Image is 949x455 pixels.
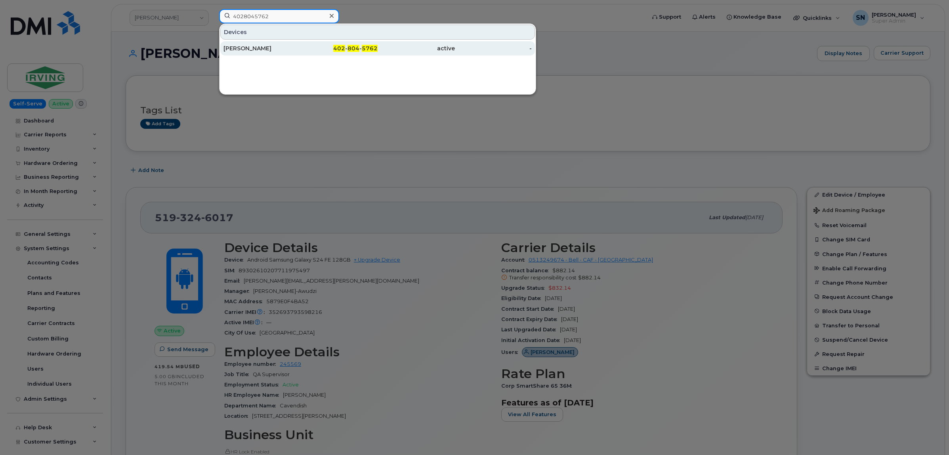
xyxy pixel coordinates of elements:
[333,45,345,52] span: 402
[220,41,535,55] a: [PERSON_NAME]402-804-5762active-
[378,44,455,52] div: active
[348,45,359,52] span: 804
[455,44,532,52] div: -
[223,44,301,52] div: [PERSON_NAME]
[220,25,535,40] div: Devices
[301,44,378,52] div: - -
[362,45,378,52] span: 5762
